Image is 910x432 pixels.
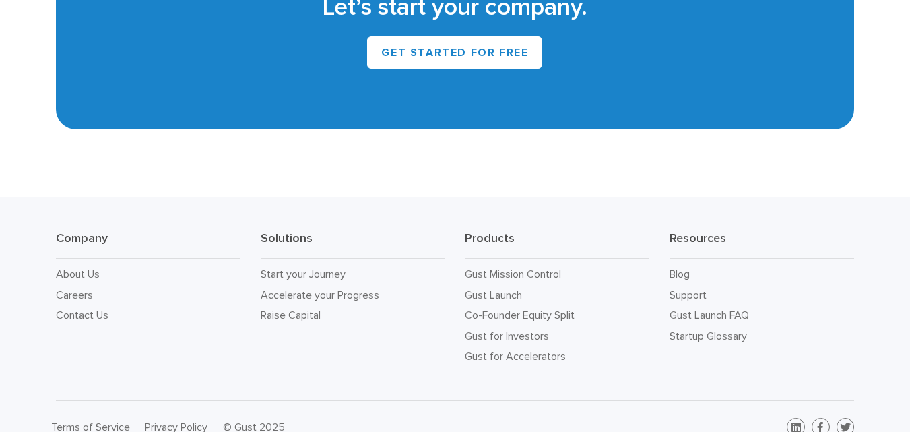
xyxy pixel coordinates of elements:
a: Co-Founder Equity Split [465,309,575,321]
a: Gust Mission Control [465,268,561,280]
a: Startup Glossary [670,330,747,342]
a: Get Started for Free [367,36,542,69]
a: About Us [56,268,100,280]
h3: Resources [670,230,854,259]
a: Contact Us [56,309,108,321]
a: Raise Capital [261,309,321,321]
h3: Company [56,230,240,259]
h3: Products [465,230,649,259]
a: Gust for Accelerators [465,350,566,363]
a: Gust Launch [465,288,522,301]
a: Careers [56,288,93,301]
a: Support [670,288,707,301]
a: Gust Launch FAQ [670,309,749,321]
a: Start your Journey [261,268,346,280]
a: Blog [670,268,690,280]
a: Accelerate your Progress [261,288,379,301]
h3: Solutions [261,230,445,259]
a: Gust for Investors [465,330,549,342]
